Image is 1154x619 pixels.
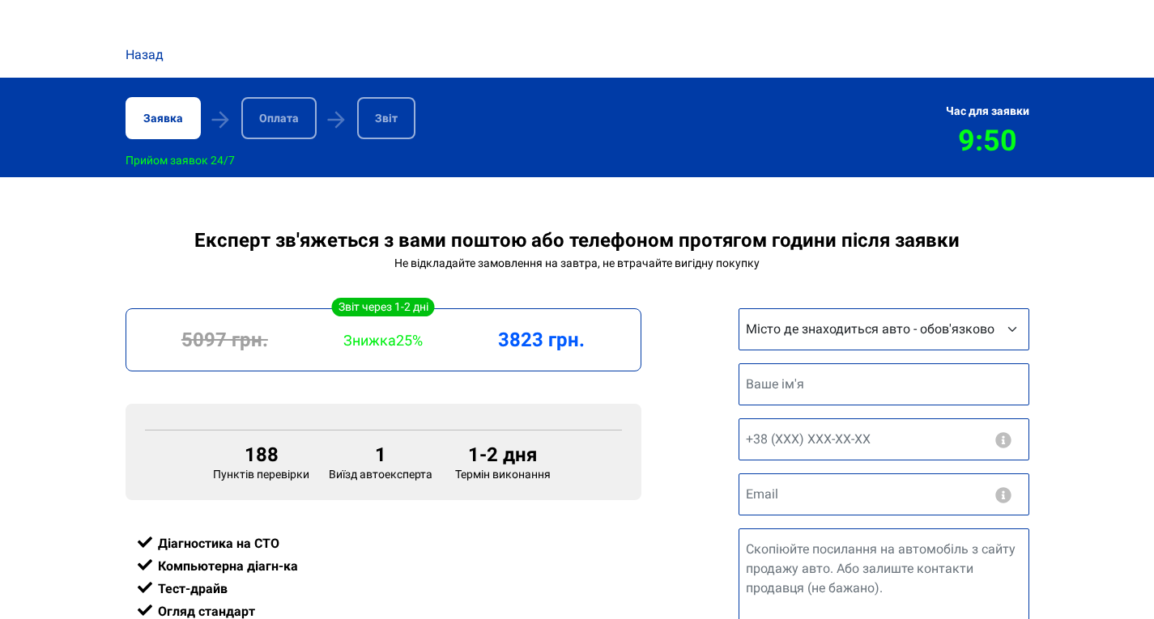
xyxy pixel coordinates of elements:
[357,97,415,139] div: Звіт
[146,329,304,351] div: 5097 грн.
[946,104,1029,117] div: Час для заявки
[126,154,235,167] div: Прийом заявок 24/7
[739,363,1029,405] input: Ваше ім'я
[739,473,1029,515] input: Email
[396,332,423,349] span: 25%
[241,97,317,139] div: Оплата
[138,578,629,600] div: Тест-драйв
[126,97,201,139] div: Заявка
[319,443,442,481] div: Виїзд автоексперта
[126,229,1029,252] div: Експерт зв'яжеться з вами поштою або телефоном протягом години після заявки
[452,443,553,466] div: 1-2 дня
[126,45,164,65] a: Назад
[329,443,432,466] div: 1
[203,443,319,481] div: Пунктів перевірки
[994,487,1013,503] button: Ніякого спаму, на електронну пошту приходить звіт.
[138,555,629,578] div: Компьютерна діагн-ка
[946,124,1029,158] div: 9:50
[739,418,1029,460] input: +38 (XXX) XXX-XX-XX
[442,443,563,481] div: Термін виконання
[462,329,621,351] div: 3823 грн.
[138,532,629,555] div: Діагностика на СТО
[213,443,309,466] div: 188
[304,332,462,349] div: Знижка
[994,432,1013,448] button: Ніяких СМС і Viber розсилок. Зв'язок з експертом або екстрені питання.
[126,257,1029,269] div: Не відкладайте замовлення на завтра, не втрачайте вигідну покупку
